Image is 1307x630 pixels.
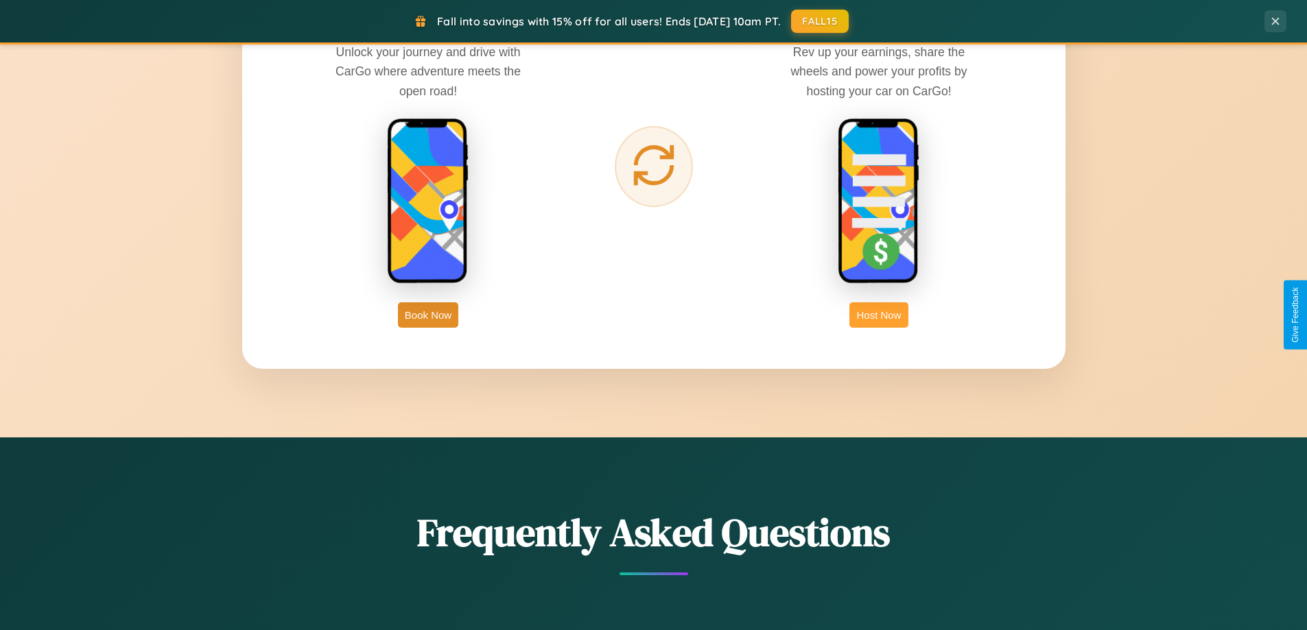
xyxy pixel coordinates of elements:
button: FALL15 [791,10,849,33]
p: Rev up your earnings, share the wheels and power your profits by hosting your car on CarGo! [776,43,982,100]
h2: Frequently Asked Questions [242,506,1065,559]
span: Fall into savings with 15% off for all users! Ends [DATE] 10am PT. [437,14,781,28]
img: rent phone [387,118,469,285]
p: Unlock your journey and drive with CarGo where adventure meets the open road! [325,43,531,100]
button: Book Now [398,302,458,328]
img: host phone [838,118,920,285]
div: Give Feedback [1291,287,1300,343]
button: Host Now [849,302,908,328]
